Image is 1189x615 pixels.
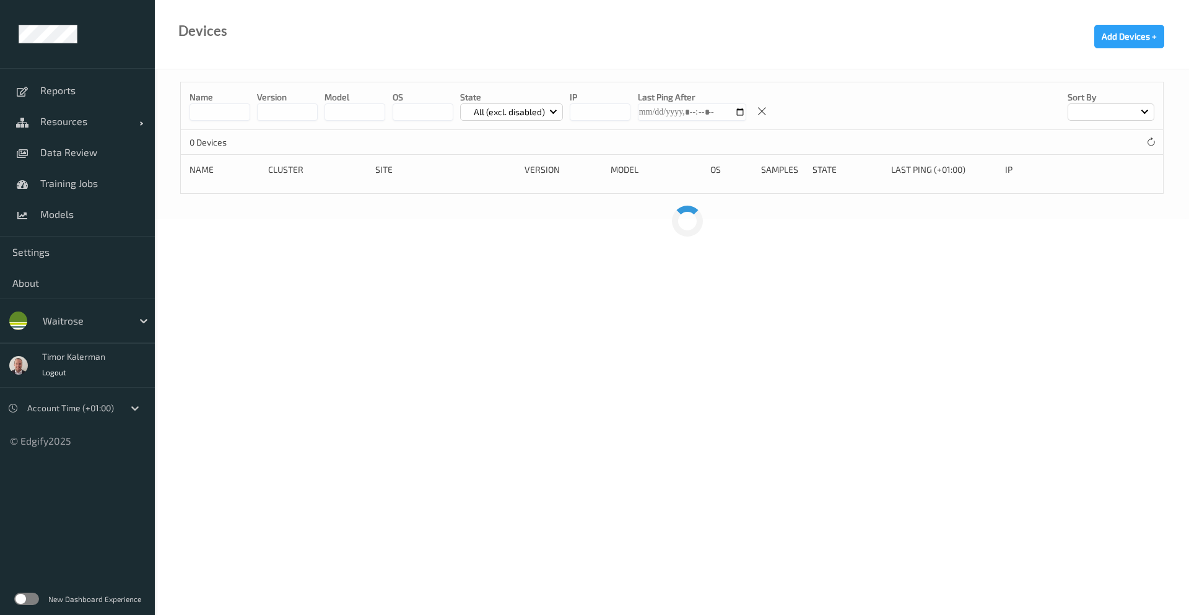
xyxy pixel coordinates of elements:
[710,164,752,176] div: OS
[375,164,516,176] div: Site
[1068,91,1154,103] p: Sort by
[257,91,318,103] p: version
[1005,164,1089,176] div: ip
[761,164,803,176] div: Samples
[891,164,996,176] div: Last Ping (+01:00)
[611,164,702,176] div: Model
[469,106,549,118] p: All (excl. disabled)
[812,164,882,176] div: State
[393,91,453,103] p: OS
[638,91,746,103] p: Last Ping After
[460,91,564,103] p: State
[178,25,227,37] div: Devices
[189,136,282,149] p: 0 Devices
[324,91,385,103] p: model
[1094,25,1164,48] button: Add Devices +
[570,91,630,103] p: IP
[268,164,367,176] div: Cluster
[525,164,602,176] div: version
[189,91,250,103] p: Name
[189,164,259,176] div: Name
